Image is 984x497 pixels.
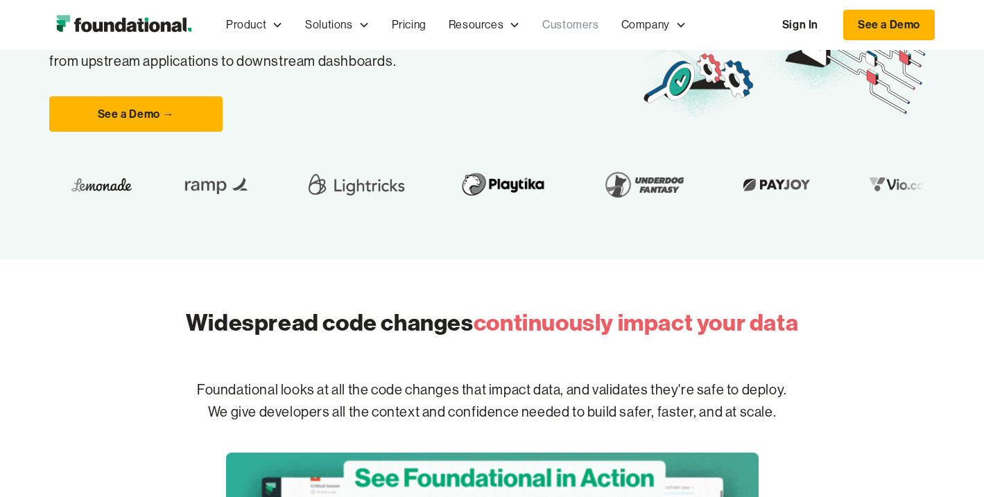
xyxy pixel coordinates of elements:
[843,10,935,40] a: See a Demo
[71,174,132,195] img: Lemonade
[734,336,984,497] iframe: Chat Widget
[49,11,198,39] img: Foundational Logo
[597,165,691,204] img: Underdog Fantasy
[137,357,847,446] p: Foundational looks at all the code changes that impact data, and validates they're safe to deploy...
[294,2,380,48] div: Solutions
[305,16,352,34] div: Solutions
[49,11,198,39] a: home
[621,16,670,34] div: Company
[438,2,531,48] div: Resources
[531,2,610,48] a: Customers
[381,2,438,48] a: Pricing
[215,2,294,48] div: Product
[49,96,223,132] a: See a Demo →
[176,165,259,204] img: Ramp
[304,165,409,204] img: Lightricks
[734,336,984,497] div: Chat-Widget
[610,2,698,48] div: Company
[862,174,942,195] img: Vio.com
[768,10,832,40] a: Sign In
[454,165,553,204] img: Playtika
[226,16,266,34] div: Product
[186,306,798,339] h2: Widespread code changes
[474,308,798,337] span: continuously impact your data
[736,174,818,195] img: Payjoy
[449,16,503,34] div: Resources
